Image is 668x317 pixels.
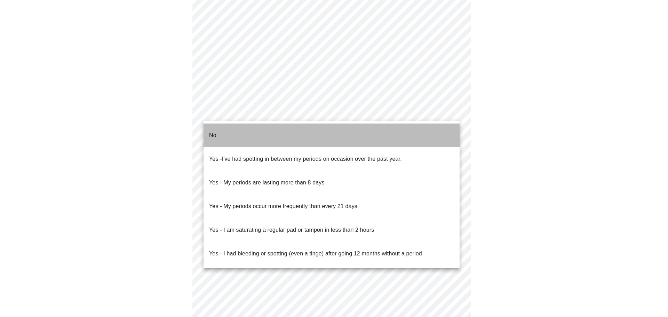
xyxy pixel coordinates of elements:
p: Yes - My periods occur more frequently than every 21 days. [209,202,359,211]
p: Yes - My periods are lasting more than 8 days [209,179,325,187]
p: Yes - [209,155,402,163]
p: Yes - I had bleeding or spotting (even a tinge) after going 12 months without a period [209,249,422,258]
span: I've had spotting in between my periods on occasion over the past year. [222,156,402,162]
p: No [209,131,216,140]
p: Yes - I am saturating a regular pad or tampon in less than 2 hours [209,226,374,234]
